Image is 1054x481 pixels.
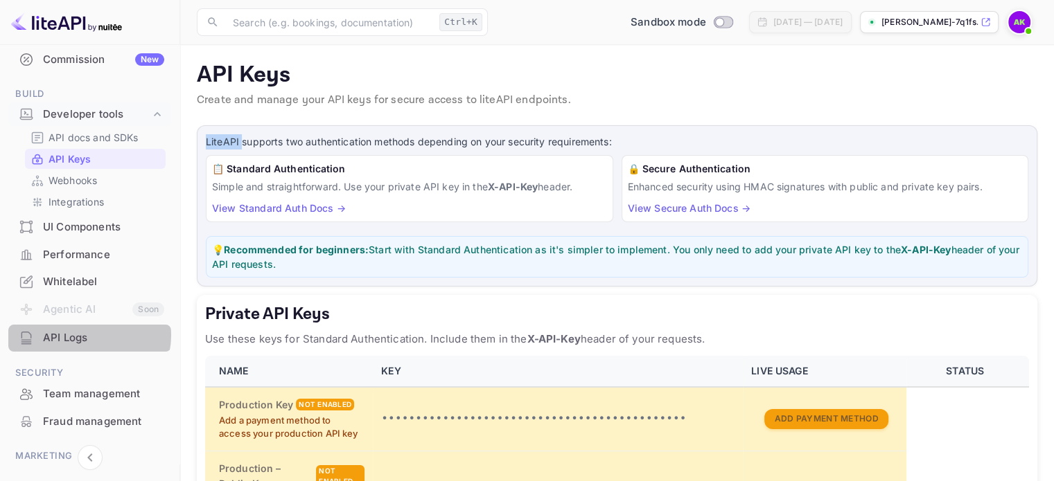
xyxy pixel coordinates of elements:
p: Add a payment method to access your production API key [219,414,364,441]
a: Whitelabel [8,269,171,294]
a: View Standard Auth Docs → [212,202,346,214]
a: Webhooks [30,173,160,188]
img: LiteAPI logo [11,11,122,33]
div: Integrations [25,192,166,212]
p: Create and manage your API keys for secure access to liteAPI endpoints. [197,92,1037,109]
p: API Keys [197,62,1037,89]
a: API Logs [8,325,171,350]
strong: Recommended for beginners: [224,244,369,255]
div: CommissionNew [8,46,171,73]
th: KEY [373,356,743,387]
p: API docs and SDKs [49,130,139,145]
a: Fraud management [8,408,171,434]
div: Performance [43,247,164,263]
div: Switch to Production mode [625,15,738,30]
p: Enhanced security using HMAC signatures with public and private key pairs. [628,179,1023,194]
h6: 🔒 Secure Authentication [628,161,1023,176]
div: Webhooks [25,170,166,190]
div: Developer tools [8,102,171,127]
h6: 📋 Standard Authentication [212,161,607,176]
div: Team management [43,386,164,402]
strong: X-API-Key [527,332,580,345]
p: Integrations [49,194,104,209]
th: STATUS [906,356,1029,387]
div: [DATE] — [DATE] [773,16,843,28]
p: ••••••••••••••••••••••••••••••••••••••••••••• [381,410,735,427]
button: Add Payment Method [764,409,888,429]
a: CommissionNew [8,46,171,72]
span: Sandbox mode [631,15,706,30]
p: Simple and straightforward. Use your private API key in the header. [212,179,607,194]
input: Search (e.g. bookings, documentation) [225,8,434,36]
a: UI Components [8,214,171,239]
h6: Production Key [219,397,293,412]
div: API Keys [25,149,166,169]
a: Integrations [30,194,160,209]
button: Collapse navigation [78,445,103,470]
a: API Keys [30,152,160,166]
img: Ali Khalil [1008,11,1030,33]
div: API docs and SDKs [25,127,166,147]
h5: Private API Keys [205,303,1029,325]
span: Security [8,365,171,381]
div: API Logs [8,325,171,352]
th: NAME [205,356,373,387]
p: LiteAPI supports two authentication methods depending on your security requirements: [206,134,1028,149]
div: API Logs [43,330,164,346]
p: [PERSON_NAME]-7q1fs.[PERSON_NAME]... [881,16,978,28]
p: 💡 Start with Standard Authentication as it's simpler to implement. You only need to add your priv... [212,242,1022,271]
span: Build [8,87,171,102]
p: Use these keys for Standard Authentication. Include them in the header of your requests. [205,331,1029,347]
div: Ctrl+K [439,13,482,31]
div: Developer tools [43,107,150,122]
div: Whitelabel [43,274,164,290]
p: Webhooks [49,173,97,188]
p: API Keys [49,152,91,166]
span: Marketing [8,448,171,464]
strong: X-API-Key [488,181,538,192]
a: API docs and SDKs [30,130,160,145]
div: UI Components [8,214,171,241]
div: Fraud management [43,414,164,430]
div: Team management [8,381,171,408]
a: Add Payment Method [764,412,888,424]
div: Commission [43,52,164,68]
th: LIVE USAGE [743,356,906,387]
a: Team management [8,381,171,406]
div: UI Components [43,219,164,235]
div: Performance [8,242,171,269]
div: Whitelabel [8,269,171,296]
div: Not enabled [296,399,354,410]
a: View Secure Auth Docs → [628,202,750,214]
div: Fraud management [8,408,171,435]
strong: X-API-Key [901,244,951,255]
a: Performance [8,242,171,267]
div: New [135,53,164,66]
